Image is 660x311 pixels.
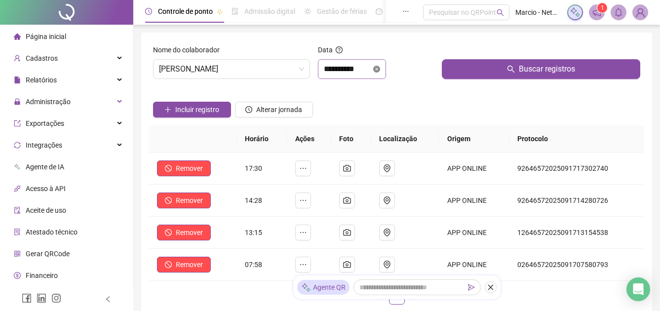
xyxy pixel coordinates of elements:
span: Administração [26,98,71,106]
span: 17:30 [245,164,262,172]
span: environment [383,196,391,204]
button: Remover [157,160,211,176]
span: Remover [176,259,203,270]
span: clock-circle [145,8,152,15]
span: linkedin [37,293,46,303]
span: ellipsis [299,229,307,236]
td: 12646572025091713154538 [509,217,644,249]
button: Remover [157,225,211,240]
span: Gestão de férias [317,7,367,15]
span: Financeiro [26,272,58,279]
span: instagram [51,293,61,303]
span: ISABELA SACRAMENTO DE SOUZA [159,60,304,78]
span: environment [383,229,391,236]
th: Protocolo [509,125,644,153]
span: Remover [176,163,203,174]
img: sparkle-icon.fc2bf0ac1784a2077858766a79e2daf3.svg [301,282,311,293]
span: stop [165,261,172,268]
span: user-add [14,55,21,62]
span: Gerar QRCode [26,250,70,258]
button: Incluir registro [153,102,231,117]
span: lock [14,98,21,105]
span: dashboard [376,8,383,15]
label: Nome do colaborador [153,44,226,55]
th: Foto [331,125,371,153]
span: left [105,296,112,303]
span: Incluir registro [175,104,219,115]
th: Origem [439,125,509,153]
span: close-circle [373,66,380,73]
span: environment [383,261,391,269]
span: 1 [601,4,604,11]
span: question-circle [336,46,343,53]
button: Buscar registros [442,59,640,79]
span: qrcode [14,250,21,257]
span: Marcio - NetMarcio Telecom [515,7,561,18]
span: ellipsis [299,164,307,172]
span: Atestado técnico [26,228,78,236]
span: pushpin [217,9,223,15]
span: Controle de ponto [158,7,213,15]
span: clock-circle [245,106,252,113]
span: 13:15 [245,229,262,236]
span: Remover [176,195,203,206]
td: 92646572025091717302740 [509,153,644,185]
span: facebook [22,293,32,303]
span: Admissão digital [244,7,295,15]
span: audit [14,207,21,214]
span: Remover [176,227,203,238]
div: Open Intercom Messenger [626,277,650,301]
button: left [369,289,385,305]
span: camera [343,261,351,269]
span: camera [343,229,351,236]
span: stop [165,229,172,236]
span: Exportações [26,119,64,127]
span: camera [343,196,351,204]
span: api [14,185,21,192]
span: environment [383,164,391,172]
th: Localização [371,125,439,153]
span: file-done [232,8,238,15]
span: Cadastros [26,54,58,62]
td: APP ONLINE [439,217,509,249]
img: 88154 [633,5,648,20]
span: home [14,33,21,40]
a: Alterar jornada [235,107,313,115]
span: 14:28 [245,196,262,204]
span: plus [164,106,171,113]
li: Página anterior [369,289,385,305]
td: APP ONLINE [439,249,509,281]
span: stop [165,197,172,204]
sup: 1 [597,3,607,13]
span: search [507,65,515,73]
span: file [14,77,21,83]
span: camera [343,164,351,172]
td: 92646572025091714280726 [509,185,644,217]
span: Aceite de uso [26,206,66,214]
span: Relatórios [26,76,57,84]
span: Integrações [26,141,62,149]
span: Acesso à API [26,185,66,193]
td: APP ONLINE [439,185,509,217]
span: ellipsis [402,8,409,15]
span: close [487,284,494,291]
span: 07:58 [245,261,262,269]
span: search [497,9,504,16]
button: right [409,289,425,305]
span: Data [318,46,333,54]
td: 02646572025091707580793 [509,249,644,281]
td: APP ONLINE [439,153,509,185]
span: send [468,284,475,291]
span: export [14,120,21,127]
button: Remover [157,257,211,272]
img: sparkle-icon.fc2bf0ac1784a2077858766a79e2daf3.svg [570,7,581,18]
button: Alterar jornada [235,102,313,117]
span: stop [165,165,172,172]
span: ellipsis [299,261,307,269]
span: sun [304,8,311,15]
span: solution [14,229,21,235]
span: notification [592,8,601,17]
span: ellipsis [299,196,307,204]
div: Agente QR [297,280,349,295]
